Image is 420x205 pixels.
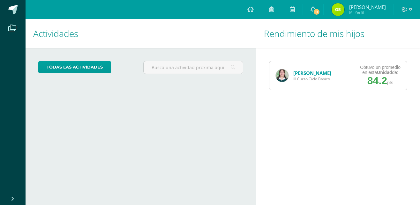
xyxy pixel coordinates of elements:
span: Mi Perfil [349,10,386,15]
div: Obtuvo un promedio en esta de: [360,65,401,75]
strong: Unidad [377,70,392,75]
img: 97434ded3bbf7937652e571755989277.png [276,69,289,82]
span: III Curso Ciclo Básico [293,76,331,82]
a: [PERSON_NAME] [293,70,331,76]
span: [PERSON_NAME] [349,4,386,10]
a: todas las Actividades [38,61,111,73]
input: Busca una actividad próxima aquí... [144,61,243,74]
h1: Actividades [33,19,248,48]
span: 84.2 [367,75,387,86]
img: 4f37302272b6e5e19caeb0d4110de8ad.png [332,3,344,16]
span: 11 [313,8,320,15]
span: pts [387,80,393,85]
h1: Rendimiento de mis hijos [264,19,412,48]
